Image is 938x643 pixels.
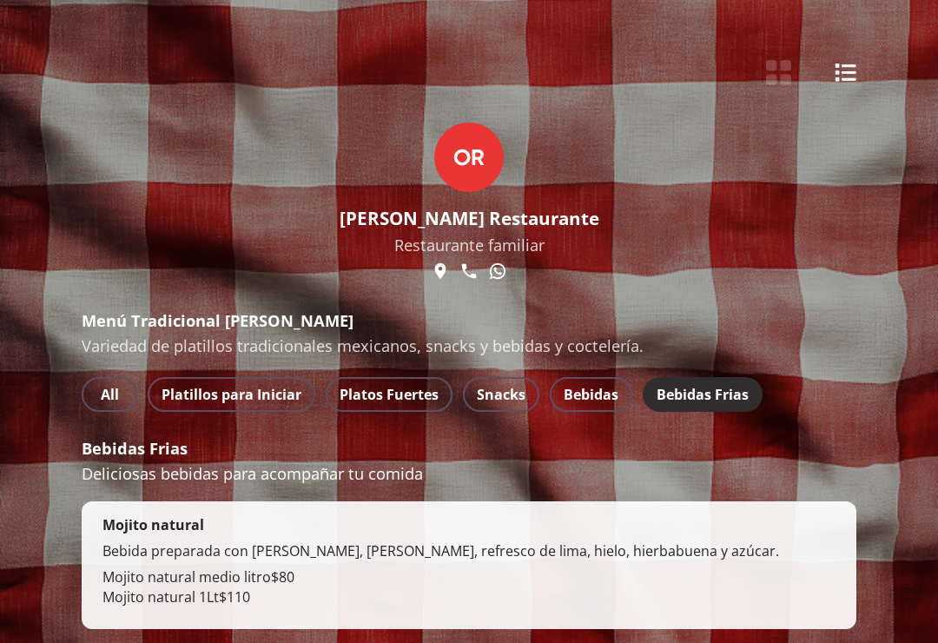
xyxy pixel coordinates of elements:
[326,377,452,412] button: Platos Fuertes
[102,587,836,607] p: Mojito natural 1Lt $ 110
[102,567,836,587] p: Mojito natural medio litro $ 80
[762,56,796,89] button: Botón de vista de cuadrícula
[340,206,599,230] h1: [PERSON_NAME] Restaurante
[162,382,301,407] span: Platillos para Iniciar
[148,377,315,412] button: Platillos para Iniciar
[82,377,137,412] button: All
[832,56,860,89] button: Botón de vista de lista
[643,377,763,412] button: Bebidas Frias
[564,382,618,407] span: Bebidas
[340,234,599,255] p: Restaurante familiar
[486,259,510,283] a: social-link-WHATSAPP
[102,515,204,534] h4: Mojito natural
[550,377,632,412] button: Bebidas
[657,382,749,407] span: Bebidas Frias
[477,382,525,407] span: Snacks
[457,259,481,283] a: social-link-PHONE
[463,377,539,412] button: Snacks
[340,382,439,407] span: Platos Fuertes
[82,309,856,331] h2: Menú Tradicional [PERSON_NAME]
[428,259,452,283] a: social-link-GOOGLE_LOCATION
[82,335,856,356] p: Variedad de platillos tradicionales mexicanos, snacks y bebidas y coctelería.
[102,541,836,567] p: Bebida preparada con [PERSON_NAME], [PERSON_NAME], refresco de lima, hielo, hierbabuena y azúcar.
[82,437,856,459] h3: Bebidas Frias
[434,123,504,192] p: O R
[96,382,123,407] span: All
[82,462,856,484] p: Deliciosas bebidas para acompañar tu comida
